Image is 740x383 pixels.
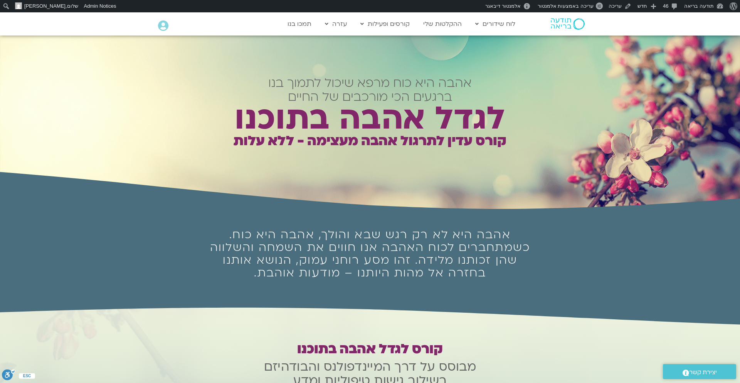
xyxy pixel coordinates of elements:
[190,104,550,133] h1: לגדל אהבה בתוכנו
[204,341,536,357] h1: קורס לגדל אהבה בתוכנו
[551,18,585,30] img: תודעה בריאה
[190,76,550,104] h2: אהבה היא כוח מרפא שיכול לתמוך בנו ברגעים הכי מורכבים של החיים
[190,133,550,149] h1: קורס עדין לתרגול אהבה מעצימה - ללא עלות
[24,3,66,9] span: [PERSON_NAME]
[284,17,315,31] a: תמכו בנו
[204,228,536,279] h1: אהבה היא לא רק רגש שבא והולך, אהבה היא כוח. כשמתחברים לכוח האהבה אנו חווים את השמחה והשלווה שהן ז...
[471,17,519,31] a: לוח שידורים
[538,3,594,9] span: עריכה באמצעות אלמנטור
[357,17,414,31] a: קורסים ופעילות
[321,17,351,31] a: עזרה
[419,17,466,31] a: ההקלטות שלי
[689,367,717,378] span: יצירת קשר
[663,364,736,379] a: יצירת קשר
